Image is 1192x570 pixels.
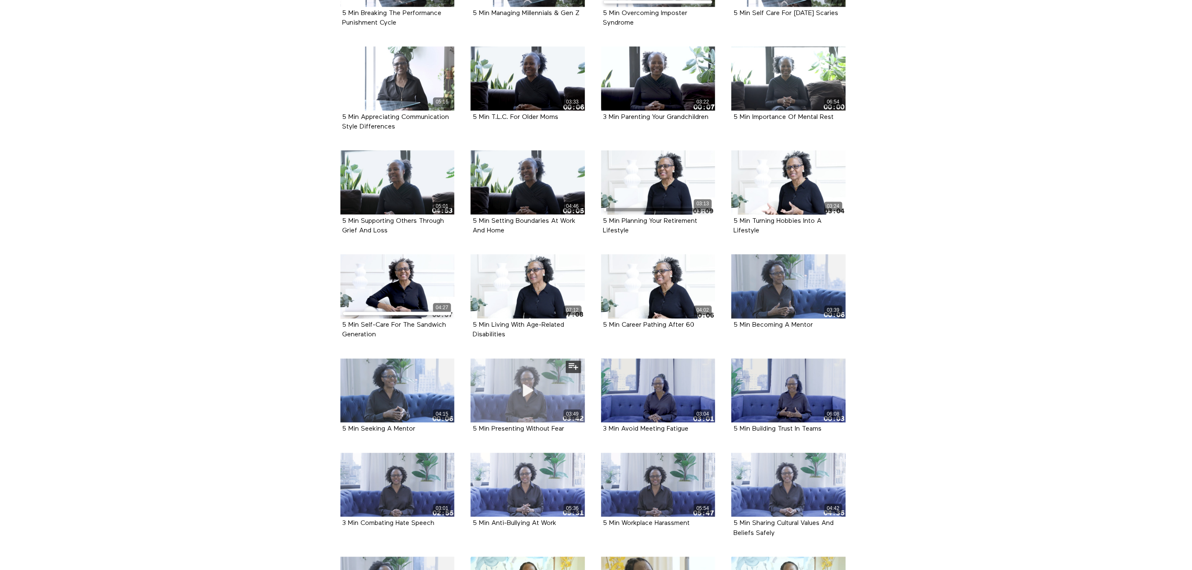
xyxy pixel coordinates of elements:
div: 04:15 [433,409,451,419]
strong: 5 Min Self Care For Sunday Scaries [733,10,838,17]
a: 5 Min Appreciating Communication Style Differences [343,114,449,130]
a: 5 Min Turning Hobbies Into A Lifestyle [733,218,822,234]
a: 5 Min Building Trust In Teams 06:08 [731,358,846,423]
a: 5 Min Career Pathing After 60 [603,322,695,328]
div: 03:33 [564,97,582,107]
a: 5 Min Living With Age-Related Disabilities 07:12 [471,254,585,318]
a: 5 Min Workplace Harassment 05:54 [601,453,716,517]
strong: 5 Min Workplace Harassment [603,520,690,527]
strong: 5 Min T.L.C. For Older Moms [473,114,558,121]
a: 5 Min Planning Your Retirement Lifestyle [603,218,698,234]
a: 3 Min Combating Hate Speech 03:01 [340,453,455,517]
a: 5 Min Building Trust In Teams [733,426,822,432]
strong: 5 Min Managing Millennials & Gen Z [473,10,580,17]
a: 5 Min Self Care For [DATE] Scaries [733,10,838,16]
a: 5 Min Setting Boundaries At Work And Home [473,218,575,234]
a: 5 Min Becoming A Mentor [733,322,813,328]
a: 3 Min Parenting Your Grandchildren 03:22 [601,46,716,111]
div: 07:12 [564,305,582,315]
a: 5 Min T.L.C. For Older Moms 03:33 [471,46,585,111]
div: 05:01 [433,202,451,211]
a: 5 Min Living With Age-Related Disabilities [473,322,564,338]
div: 05:16 [433,97,451,107]
a: 5 Min Sharing Cultural Values And Beliefs Safely [733,520,834,536]
a: 5 Min Anti-Bullying At Work 05:36 [471,453,585,517]
a: 5 Min Seeking A Mentor [343,426,416,432]
a: 5 Min Seeking A Mentor 04:15 [340,358,455,423]
a: 5 Min Presenting Without Fear [473,426,564,432]
strong: 5 Min Importance Of Mental Rest [733,114,834,121]
a: 5 Min Supporting Others Through Grief And Loss 05:01 [340,150,455,214]
a: 5 Min Self-Care For The Sandwich Generation [343,322,446,338]
a: 5 Min Anti-Bullying At Work [473,520,556,526]
a: 5 Min T.L.C. For Older Moms [473,114,558,120]
a: 5 Min Self-Care For The Sandwich Generation 04:27 [340,254,455,318]
div: 03:13 [694,199,712,209]
a: 5 Min Importance Of Mental Rest 06:54 [731,46,846,111]
div: 04:42 [824,504,842,513]
a: 5 Min Turning Hobbies Into A Lifestyle 03:24 [731,150,846,214]
a: 5 Min Managing Millennials & Gen Z [473,10,580,16]
div: 03:39 [824,305,842,315]
div: 03:49 [564,409,582,419]
div: 04:27 [433,303,451,313]
a: 5 Min Presenting Without Fear 03:49 [471,358,585,423]
a: 5 Min Sharing Cultural Values And Beliefs Safely 04:42 [731,453,846,517]
a: 5 Min Planning Your Retirement Lifestyle 03:13 [601,150,716,214]
a: 5 Min Overcoming Imposter Syndrome [603,10,688,26]
div: 04:02 [694,305,712,315]
strong: 3 Min Combating Hate Speech [343,520,435,527]
div: 04:46 [564,202,582,211]
a: 3 Min Combating Hate Speech [343,520,435,526]
strong: 3 Min Parenting Your Grandchildren [603,114,709,121]
button: Add to my list [566,361,581,373]
a: 5 Min Importance Of Mental Rest [733,114,834,120]
div: 03:22 [694,97,712,107]
a: 5 Min Breaking The Performance Punishment Cycle [343,10,442,26]
a: 5 Min Setting Boundaries At Work And Home 04:46 [471,150,585,214]
div: 05:54 [694,504,712,513]
a: 3 Min Parenting Your Grandchildren [603,114,709,120]
div: 03:01 [433,504,451,513]
div: 06:54 [824,97,842,107]
div: 03:24 [824,202,842,211]
a: 5 Min Workplace Harassment [603,520,690,526]
div: 06:08 [824,409,842,419]
a: 5 Min Career Pathing After 60 04:02 [601,254,716,318]
strong: 5 Min Anti-Bullying At Work [473,520,556,527]
a: 5 Min Becoming A Mentor 03:39 [731,254,846,318]
a: 5 Min Supporting Others Through Grief And Loss [343,218,444,234]
div: 05:36 [564,504,582,513]
a: 5 Min Appreciating Communication Style Differences 05:16 [340,46,455,111]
